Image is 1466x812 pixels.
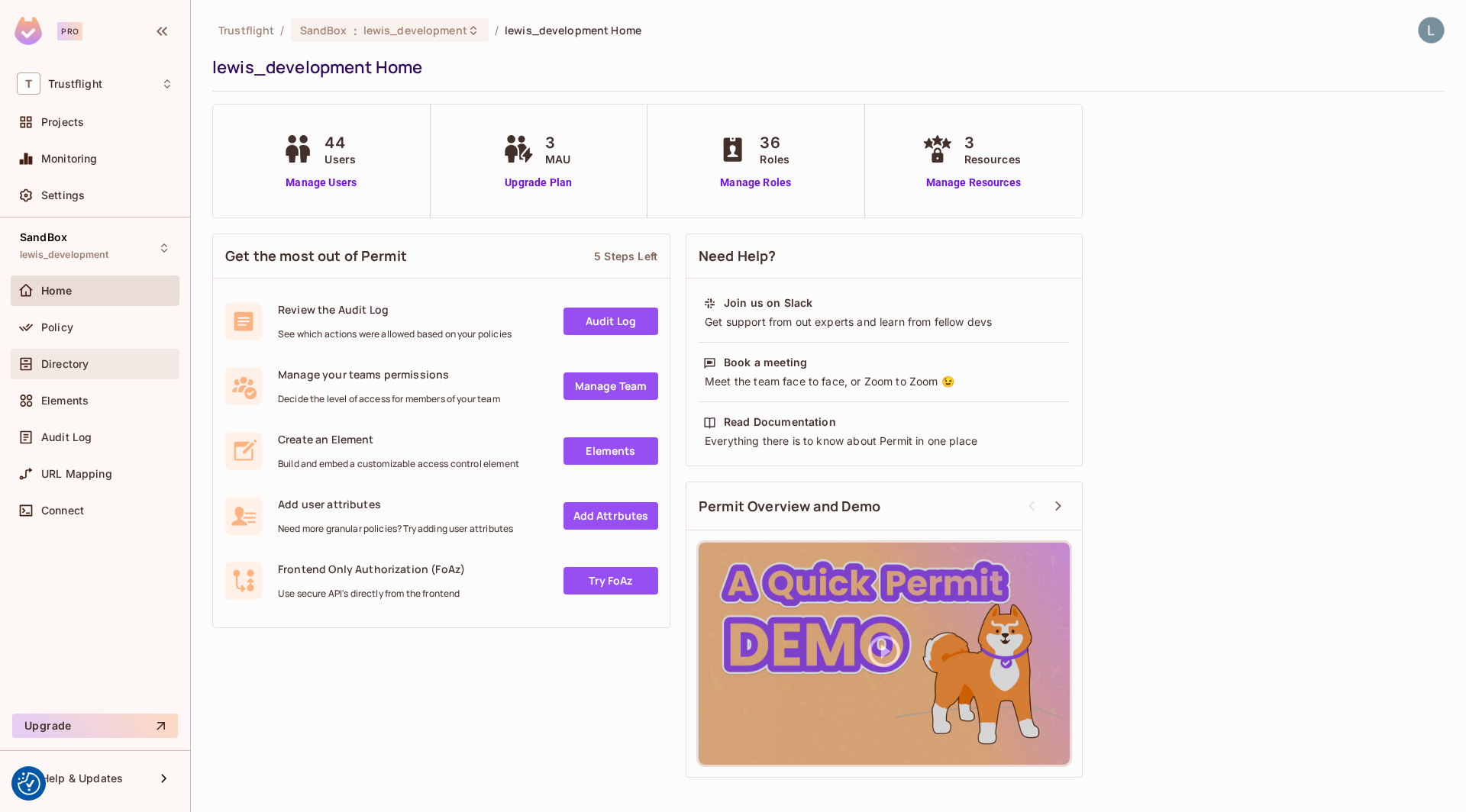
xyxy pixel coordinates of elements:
[505,23,641,37] span: lewis_development Home
[15,17,42,45] img: SReyMgAAAABJRU5ErkJggg==
[594,249,657,263] div: 5 Steps Left
[212,56,1437,79] div: lewis_development Home
[278,432,519,446] span: Create an Element
[278,367,500,382] span: Manage your teams permissions
[325,131,356,154] span: 44
[545,151,570,167] span: MAU
[499,175,578,191] a: Upgrade Plan
[699,497,881,516] span: Permit Overview and Demo
[278,458,519,470] span: Build and embed a customizable access control element
[20,249,109,261] span: lewis_development
[363,23,467,37] span: lewis_development
[563,308,658,335] a: Audit Log
[353,24,358,37] span: :
[18,772,40,795] img: Revisit consent button
[278,562,465,576] span: Frontend Only Authorization (FoAz)
[300,23,347,37] span: SandBox
[278,393,500,405] span: Decide the level of access for members of your team
[18,772,40,795] button: Consent Preferences
[760,131,790,154] span: 36
[278,497,513,511] span: Add user attributes
[919,175,1028,191] a: Manage Resources
[279,175,363,191] a: Manage Users
[41,358,89,370] span: Directory
[714,175,797,191] a: Manage Roles
[41,504,84,517] span: Connect
[563,437,658,465] a: Elements
[703,314,1065,330] div: Get support from out experts and learn from fellow devs
[495,23,499,37] li: /
[41,153,98,165] span: Monitoring
[699,246,777,266] span: Need Help?
[703,433,1065,449] div: Everything there is to know about Permit in one place
[20,231,67,243] span: SandBox
[563,372,658,400] a: Manage Team
[545,131,570,154] span: 3
[41,321,73,333] span: Policy
[41,285,73,297] span: Home
[278,302,512,317] span: Review the Audit Log
[964,151,1021,167] span: Resources
[1419,18,1444,43] img: Lewis Youl
[12,714,178,738] button: Upgrade
[964,131,1021,154] span: 3
[760,151,790,167] span: Roles
[41,772,123,785] span: Help & Updates
[225,246,407,266] span: Get the most out of Permit
[325,151,356,167] span: Users
[724,355,807,370] div: Book a meeting
[280,23,284,37] li: /
[563,567,658,594] a: Try FoAz
[724,414,836,430] div: Read Documentation
[724,295,812,311] div: Join us on Slack
[41,116,84,128] span: Projects
[48,78,102,90] span: Workspace: Trustflight
[278,523,513,535] span: Need more granular policies? Try adding user attributes
[278,328,512,340] span: See which actions were allowed based on your policies
[41,431,92,443] span: Audit Log
[278,588,465,600] span: Use secure API's directly from the frontend
[41,468,112,480] span: URL Mapping
[563,502,658,530] a: Add Attrbutes
[57,22,82,40] div: Pro
[41,189,85,201] span: Settings
[41,395,89,407] span: Elements
[218,23,274,37] span: the active workspace
[17,72,40,95] span: T
[703,374,1065,389] div: Meet the team face to face, or Zoom to Zoom 😉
